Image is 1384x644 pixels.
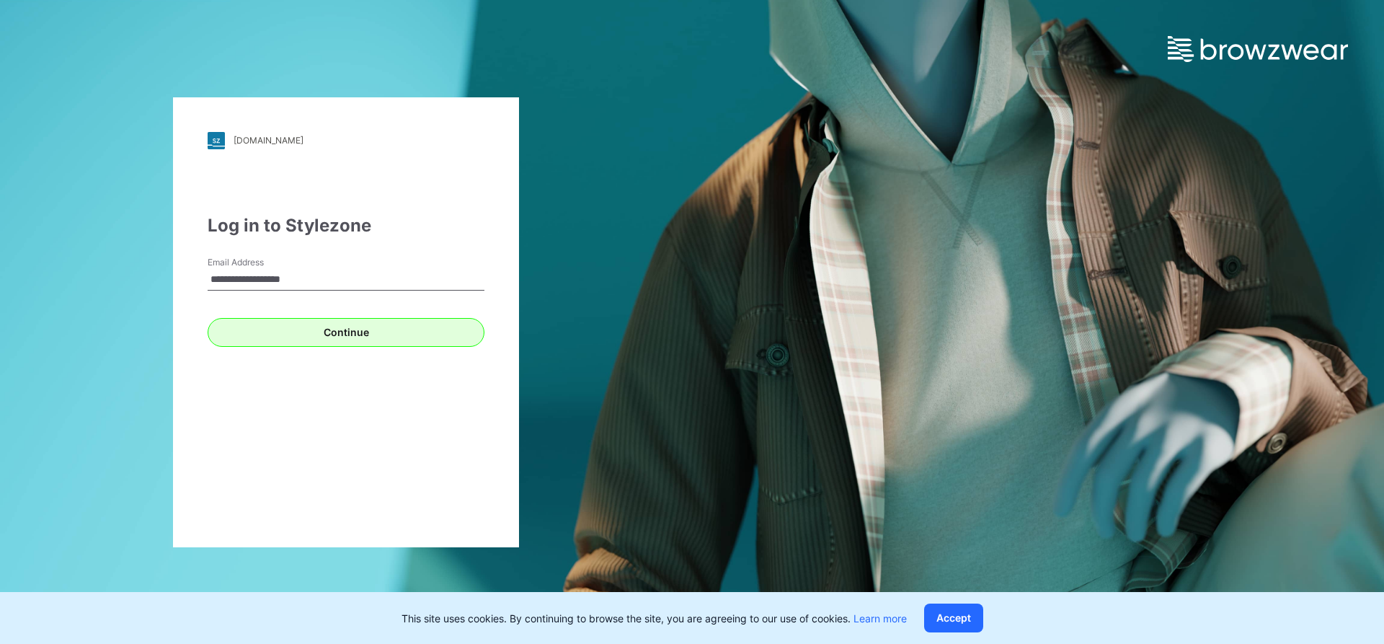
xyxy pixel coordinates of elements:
[208,256,309,269] label: Email Address
[208,132,225,149] img: stylezone-logo.562084cfcfab977791bfbf7441f1a819.svg
[208,132,484,149] a: [DOMAIN_NAME]
[402,611,907,626] p: This site uses cookies. By continuing to browse the site, you are agreeing to our use of cookies.
[208,213,484,239] div: Log in to Stylezone
[1168,36,1348,62] img: browzwear-logo.e42bd6dac1945053ebaf764b6aa21510.svg
[208,318,484,347] button: Continue
[234,135,303,146] div: [DOMAIN_NAME]
[853,612,907,625] a: Learn more
[924,604,983,632] button: Accept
